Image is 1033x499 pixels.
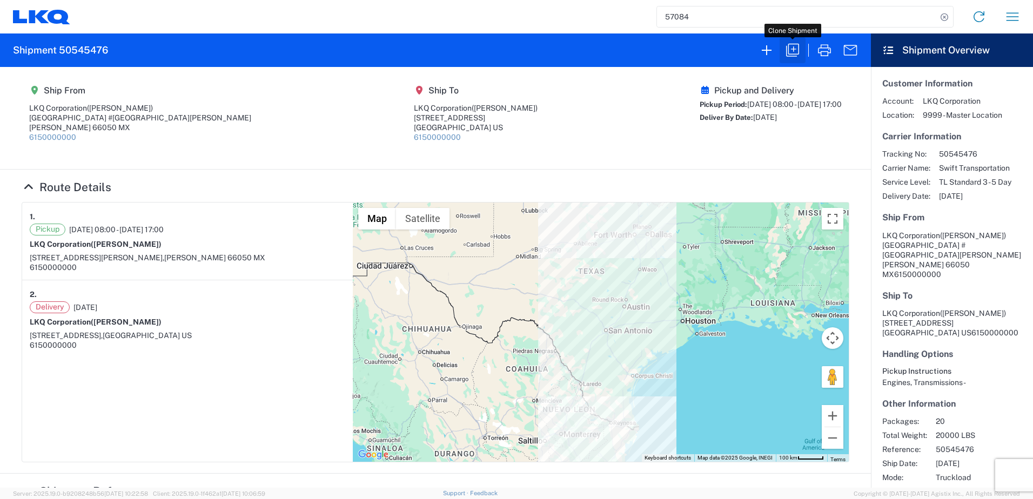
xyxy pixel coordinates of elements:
address: [GEOGRAPHIC_DATA] US [882,308,1022,338]
div: [PERSON_NAME] 66050 MX [29,123,251,132]
span: 50545476 [939,149,1011,159]
h5: Handling Options [882,349,1022,359]
span: [PERSON_NAME] 66050 MX [164,253,265,262]
span: 100 km [779,455,797,461]
h5: Ship To [414,85,538,96]
span: Total Weight: [882,430,927,440]
span: [STREET_ADDRESS][PERSON_NAME], [30,253,164,262]
strong: 1. [30,210,35,224]
span: Pickup Period: [700,100,747,109]
strong: 2. [30,288,37,301]
h5: Ship To [882,291,1022,301]
button: Show street map [358,208,396,230]
span: Pickup [30,224,65,235]
div: 6150000000 [30,262,345,272]
button: Show satellite imagery [396,208,450,230]
h5: Ship From [882,212,1022,222]
h5: Carrier Information [882,131,1022,141]
span: [DATE] [939,191,1011,201]
span: 50545476 [936,444,1028,454]
span: Delivery [30,301,70,313]
span: ([PERSON_NAME]) [940,309,1006,318]
h5: Other Information [882,399,1022,409]
header: Shipment Overview [871,33,1033,67]
h6: Pickup Instructions [882,367,1022,376]
h5: Ship From [29,85,251,96]
span: Agistix Truckload Services [936,487,1028,496]
span: ([PERSON_NAME]) [91,318,162,326]
span: Map data ©2025 Google, INEGI [697,455,773,461]
a: Hide Details [22,484,153,498]
div: [STREET_ADDRESS] [414,113,538,123]
span: LKQ Corporation [882,231,940,240]
span: 20000 LBS [936,430,1028,440]
a: Hide Details [22,180,111,194]
div: LKQ Corporation [414,103,538,113]
span: 6150000000 [894,270,941,279]
span: Deliver By Date: [700,113,753,122]
a: Open this area in Google Maps (opens a new window) [355,448,391,462]
span: Truckload [936,473,1028,482]
span: Server: 2025.19.0-b9208248b56 [13,490,148,497]
span: 20 [936,416,1028,426]
span: LKQ Corporation [923,96,1002,106]
h2: Shipment 50545476 [13,44,108,57]
span: Delivery Date: [882,191,930,201]
button: Zoom out [822,427,843,449]
a: Terms [830,456,846,462]
span: [DATE] 10:06:59 [222,490,265,497]
span: [DATE] 08:00 - [DATE] 17:00 [747,100,842,109]
span: Copyright © [DATE]-[DATE] Agistix Inc., All Rights Reserved [854,489,1020,498]
h5: Pickup and Delivery [700,85,842,96]
a: Feedback [470,490,498,496]
span: ([PERSON_NAME]) [940,231,1006,240]
input: Shipment, tracking or reference number [657,6,937,27]
address: [PERSON_NAME] 66050 MX [882,231,1022,279]
span: [DATE] 10:22:58 [104,490,148,497]
a: 6150000000 [29,133,76,141]
button: Zoom in [822,405,843,427]
h5: Customer Information [882,78,1022,89]
span: Carrier Name: [882,163,930,173]
span: Service Level: [882,177,930,187]
span: 9999 - Master Location [923,110,1002,120]
span: Client: 2025.19.0-1f462a1 [153,490,265,497]
span: Packages: [882,416,927,426]
span: [DATE] [936,458,1028,468]
span: Location: [882,110,914,120]
span: [GEOGRAPHIC_DATA] #[GEOGRAPHIC_DATA][PERSON_NAME] [882,241,1021,259]
a: 6150000000 [414,133,461,141]
button: Drag Pegman onto the map to open Street View [822,366,843,388]
strong: LKQ Corporation [30,318,162,326]
button: Map camera controls [822,327,843,349]
span: [STREET_ADDRESS], [30,331,103,340]
span: ([PERSON_NAME]) [472,104,538,112]
div: 6150000000 [30,340,345,350]
span: Tracking No: [882,149,930,159]
span: Creator: [882,487,927,496]
span: Reference: [882,444,927,454]
span: Account: [882,96,914,106]
div: LKQ Corporation [29,103,251,113]
span: [DATE] 08:00 - [DATE] 17:00 [69,225,164,234]
img: Google [355,448,391,462]
div: Engines, Transmissions - [882,377,1022,387]
span: Mode: [882,473,927,482]
a: Support [443,490,470,496]
button: Keyboard shortcuts [645,454,691,462]
div: [GEOGRAPHIC_DATA] #[GEOGRAPHIC_DATA][PERSON_NAME] [29,113,251,123]
span: LKQ Corporation [STREET_ADDRESS] [882,309,1006,327]
span: ([PERSON_NAME]) [87,104,153,112]
span: ([PERSON_NAME]) [91,240,162,248]
span: TL Standard 3 - 5 Day [939,177,1011,187]
span: Ship Date: [882,458,927,468]
button: Toggle fullscreen view [822,208,843,230]
span: [DATE] [753,113,777,122]
span: [DATE] [73,302,97,312]
button: Map Scale: 100 km per 45 pixels [776,454,827,462]
span: Swift Transportation [939,163,1011,173]
span: 6150000000 [971,328,1018,337]
strong: LKQ Corporation [30,240,162,248]
div: [GEOGRAPHIC_DATA] US [414,123,538,132]
span: [GEOGRAPHIC_DATA] US [103,331,192,340]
